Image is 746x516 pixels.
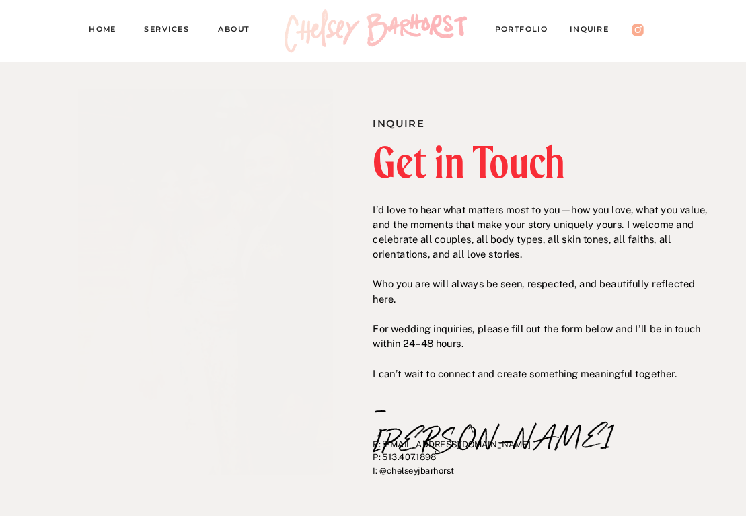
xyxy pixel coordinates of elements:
[373,395,481,422] p: –[PERSON_NAME]
[144,22,200,40] a: Services
[373,115,638,128] h1: Inquire
[218,22,261,40] a: About
[373,202,709,348] p: I’d love to hear what matters most to you—how you love, what you value, and the moments that make...
[373,141,705,184] h2: Get in Touch
[570,22,621,40] a: Inquire
[373,438,700,494] p: E: [EMAIL_ADDRESS][DOMAIN_NAME] P: 513.407.1898 I: @chelseyjbarhorst
[89,22,126,40] a: Home
[495,22,560,40] a: PORTFOLIO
